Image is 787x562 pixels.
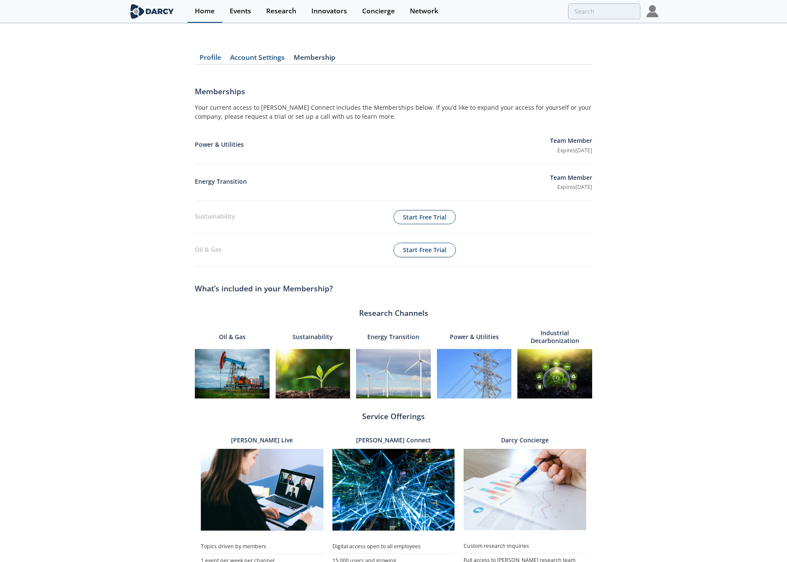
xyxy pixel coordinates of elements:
[231,436,293,444] p: [PERSON_NAME] Live
[550,147,592,154] p: Expires [DATE]
[195,307,592,318] div: Research Channels
[517,328,592,346] p: Industrial Decarbonization
[367,328,419,346] p: Energy Transition
[230,8,251,15] div: Events
[276,349,350,399] img: sustainability-770903ad21d5b8021506027e77cf2c8d.jpg
[437,349,512,399] img: power-0245a545bc4df729e8541453bebf1337.jpg
[550,136,592,147] p: Team Member
[356,349,431,399] img: energy-e11202bc638c76e8d54b5a3ddfa9579d.jpg
[201,540,323,553] li: Topics driven by members
[292,328,333,346] p: Sustainability
[219,328,246,346] p: Oil & Gas
[356,436,431,444] p: [PERSON_NAME] Connect
[550,173,592,184] p: Team Member
[225,54,289,65] a: Account Settings
[568,3,640,19] input: Advanced Search
[195,279,592,299] div: What’s included in your Membership?
[393,243,456,257] button: Start Free Trial
[195,411,592,422] div: Service Offerings
[266,8,296,15] div: Research
[393,210,456,225] button: Start Free Trial
[195,349,270,399] img: oilandgas-64dff166b779d667df70ba2f03b7bb17.jpg
[332,449,455,531] img: connect-8d431ec54df3a5dd744a4bcccedeb8a0.jpg
[195,86,592,103] h1: Memberships
[195,140,550,151] p: Power & Utilities
[195,177,550,188] p: Energy Transition
[362,8,395,15] div: Concierge
[201,449,323,531] img: live-17253cde4cdabfb05c4a20972cc3b2f9.jpg
[646,5,658,17] img: Profile
[129,4,175,19] img: logo-wide.svg
[501,436,549,444] p: Darcy Concierge
[289,54,340,65] a: Membership
[332,540,455,553] li: Digital access open to all employees
[517,349,592,399] img: industrial-decarbonization-299db23ffd2d26ea53b85058e0ea4a31.jpg
[195,212,393,222] p: Sustainability
[410,8,438,15] div: Network
[464,449,586,530] img: concierge-5db4edbf2153b3da9c7aa0fe793e4c1d.jpg
[450,328,499,346] p: Power & Utilities
[195,245,393,256] p: Oil & Gas
[311,8,347,15] div: Innovators
[550,183,592,191] p: Expires [DATE]
[195,54,225,65] a: Profile
[195,103,592,127] div: Your current access to [PERSON_NAME] Connect includes the Memberships below. If you’d like to exp...
[195,8,215,15] div: Home
[464,539,586,553] li: Custom research inquiries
